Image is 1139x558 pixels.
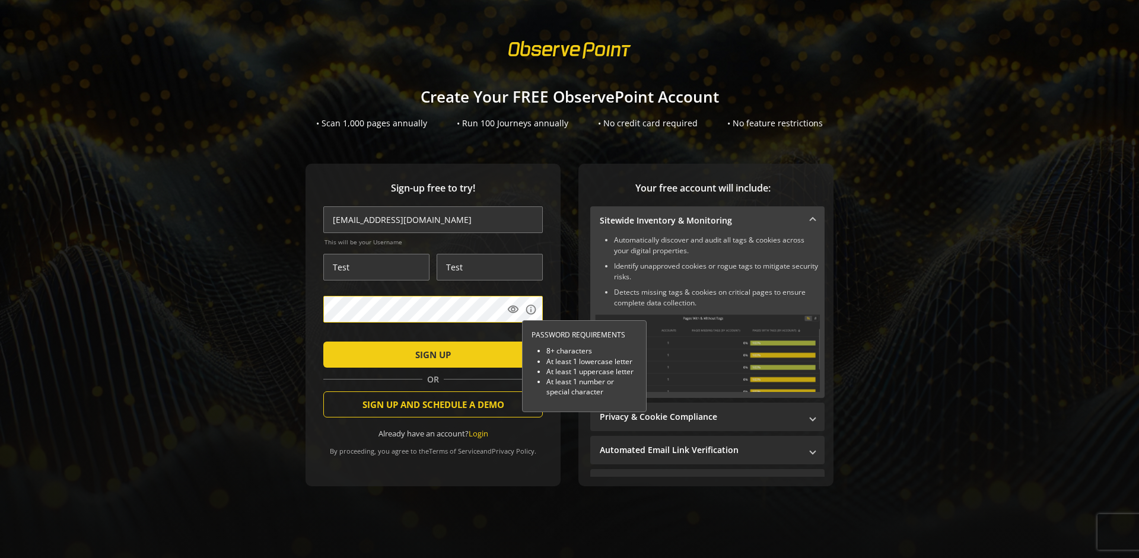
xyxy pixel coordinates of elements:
button: SIGN UP AND SCHEDULE A DEMO [323,391,543,417]
span: SIGN UP AND SCHEDULE A DEMO [362,394,504,415]
img: Sitewide Inventory & Monitoring [595,314,820,392]
a: Login [469,428,488,439]
li: Detects missing tags & cookies on critical pages to ensure complete data collection. [614,287,820,308]
li: Identify unapproved cookies or rogue tags to mitigate security risks. [614,261,820,282]
li: Automatically discover and audit all tags & cookies across your digital properties. [614,235,820,256]
li: At least 1 number or special character [546,377,637,397]
span: This will be your Username [324,238,543,246]
input: First Name * [323,254,429,280]
div: Already have an account? [323,428,543,439]
mat-panel-title: Sitewide Inventory & Monitoring [600,215,801,227]
mat-expansion-panel-header: Automated Email Link Verification [590,436,825,464]
li: At least 1 uppercase letter [546,366,637,377]
span: Sign-up free to try! [323,181,543,195]
mat-icon: info [525,304,537,315]
mat-panel-title: Automated Email Link Verification [600,444,801,456]
mat-icon: visibility [507,304,519,315]
a: Terms of Service [429,447,480,455]
mat-expansion-panel-header: Privacy & Cookie Compliance [590,403,825,431]
span: OR [422,374,444,385]
mat-panel-title: Privacy & Cookie Compliance [600,411,801,423]
span: Your free account will include: [590,181,816,195]
li: 8+ characters [546,346,637,356]
div: • No credit card required [598,117,698,129]
div: • Run 100 Journeys annually [457,117,568,129]
li: At least 1 lowercase letter [546,356,637,366]
div: PASSWORD REQUIREMENTS [532,330,637,340]
input: Last Name * [437,254,543,280]
mat-expansion-panel-header: Sitewide Inventory & Monitoring [590,206,825,235]
a: Privacy Policy [492,447,534,455]
button: SIGN UP [323,342,543,368]
div: • No feature restrictions [727,117,823,129]
div: Sitewide Inventory & Monitoring [590,235,825,398]
div: • Scan 1,000 pages annually [316,117,427,129]
mat-expansion-panel-header: Performance Monitoring with Web Vitals [590,469,825,498]
input: Email Address (name@work-email.com) * [323,206,543,233]
span: SIGN UP [415,344,451,365]
div: By proceeding, you agree to the and . [323,439,543,455]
